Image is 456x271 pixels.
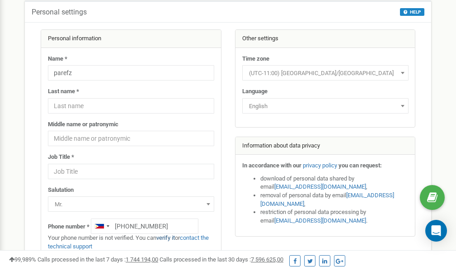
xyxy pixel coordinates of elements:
[245,67,405,80] span: (UTC-11:00) Pacific/Midway
[91,219,112,233] div: Telephone country code
[274,183,366,190] a: [EMAIL_ADDRESS][DOMAIN_NAME]
[48,234,214,251] p: Your phone number is not verified. You can or
[242,55,269,63] label: Time zone
[48,196,214,212] span: Mr.
[260,208,409,225] li: restriction of personal data processing by email .
[274,217,366,224] a: [EMAIL_ADDRESS][DOMAIN_NAME]
[48,164,214,179] input: Job Title
[235,137,415,155] div: Information about data privacy
[48,120,118,129] label: Middle name or patronymic
[48,55,67,63] label: Name *
[425,220,447,242] div: Open Intercom Messenger
[48,223,89,231] label: Phone number *
[260,191,409,208] li: removal of personal data by email ,
[242,65,409,81] span: (UTC-11:00) Pacific/Midway
[9,256,36,263] span: 99,989%
[41,30,221,48] div: Personal information
[38,256,158,263] span: Calls processed in the last 7 days :
[245,100,405,113] span: English
[242,162,301,169] strong: In accordance with our
[48,234,209,250] a: contact the technical support
[156,234,175,241] a: verify it
[51,198,211,211] span: Mr.
[32,8,87,16] h5: Personal settings
[400,8,424,16] button: HELP
[48,87,79,96] label: Last name *
[48,98,214,114] input: Last name
[126,256,158,263] u: 1 744 194,00
[303,162,337,169] a: privacy policy
[48,65,214,81] input: Name
[48,131,214,146] input: Middle name or patronymic
[160,256,283,263] span: Calls processed in the last 30 days :
[48,153,74,162] label: Job Title *
[48,186,74,195] label: Salutation
[338,162,382,169] strong: you can request:
[251,256,283,263] u: 7 596 625,00
[260,192,394,207] a: [EMAIL_ADDRESS][DOMAIN_NAME]
[91,219,198,234] input: +1-800-555-55-55
[242,87,268,96] label: Language
[242,98,409,114] span: English
[235,30,415,48] div: Other settings
[260,175,409,191] li: download of personal data shared by email ,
